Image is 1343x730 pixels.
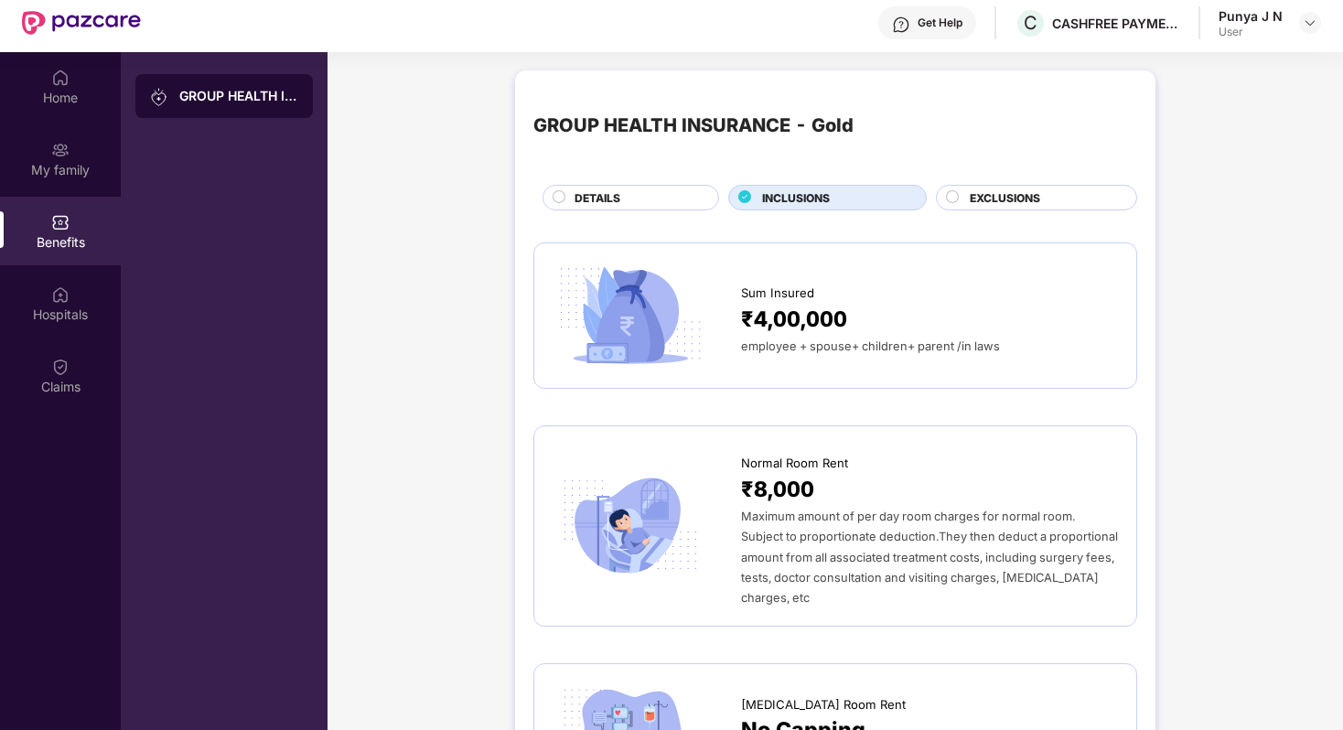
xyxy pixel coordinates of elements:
span: Normal Room Rent [741,454,848,473]
span: employee + spouse+ children+ parent /in laws [741,339,1000,353]
span: Maximum amount of per day room charges for normal room. Subject to proportionate deduction.They t... [741,510,1118,605]
img: svg+xml;base64,PHN2ZyB3aWR0aD0iMjAiIGhlaWdodD0iMjAiIHZpZXdCb3g9IjAgMCAyMCAyMCIgZmlsbD0ibm9uZSIgeG... [51,141,70,159]
span: DETAILS [575,189,620,207]
img: svg+xml;base64,PHN2ZyBpZD0iSG9zcGl0YWxzIiB4bWxucz0iaHR0cDovL3d3dy53My5vcmcvMjAwMC9zdmciIHdpZHRoPS... [51,285,70,304]
img: svg+xml;base64,PHN2ZyBpZD0iSGVscC0zMngzMiIgeG1sbnM9Imh0dHA6Ly93d3cudzMub3JnLzIwMDAvc3ZnIiB3aWR0aD... [892,16,910,34]
span: C [1024,12,1037,34]
span: INCLUSIONS [762,189,830,207]
div: GROUP HEALTH INSURANCE - Gold [533,111,854,140]
img: svg+xml;base64,PHN2ZyBpZD0iSG9tZSIgeG1sbnM9Imh0dHA6Ly93d3cudzMub3JnLzIwMDAvc3ZnIiB3aWR0aD0iMjAiIG... [51,69,70,87]
img: svg+xml;base64,PHN2ZyB3aWR0aD0iMjAiIGhlaWdodD0iMjAiIHZpZXdCb3g9IjAgMCAyMCAyMCIgZmlsbD0ibm9uZSIgeG... [150,88,168,106]
img: svg+xml;base64,PHN2ZyBpZD0iQmVuZWZpdHMiIHhtbG5zPSJodHRwOi8vd3d3LnczLm9yZy8yMDAwL3N2ZyIgd2lkdGg9Ij... [51,213,70,231]
img: icon [553,472,708,580]
span: EXCLUSIONS [970,189,1040,207]
img: icon [553,262,708,370]
img: svg+xml;base64,PHN2ZyBpZD0iRHJvcGRvd24tMzJ4MzIiIHhtbG5zPSJodHRwOi8vd3d3LnczLm9yZy8yMDAwL3N2ZyIgd2... [1303,16,1317,30]
span: ₹8,000 [741,473,814,506]
img: svg+xml;base64,PHN2ZyBpZD0iQ2xhaW0iIHhtbG5zPSJodHRwOi8vd3d3LnczLm9yZy8yMDAwL3N2ZyIgd2lkdGg9IjIwIi... [51,358,70,376]
img: New Pazcare Logo [22,11,141,35]
div: CASHFREE PAYMENTS INDIA PVT. LTD. [1052,15,1180,32]
div: GROUP HEALTH INSURANCE - Gold [179,87,298,105]
span: [MEDICAL_DATA] Room Rent [741,695,906,714]
div: User [1219,25,1283,39]
div: Get Help [918,16,962,30]
span: Sum Insured [741,284,814,303]
div: Punya J N [1219,7,1283,25]
span: ₹4,00,000 [741,303,847,336]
